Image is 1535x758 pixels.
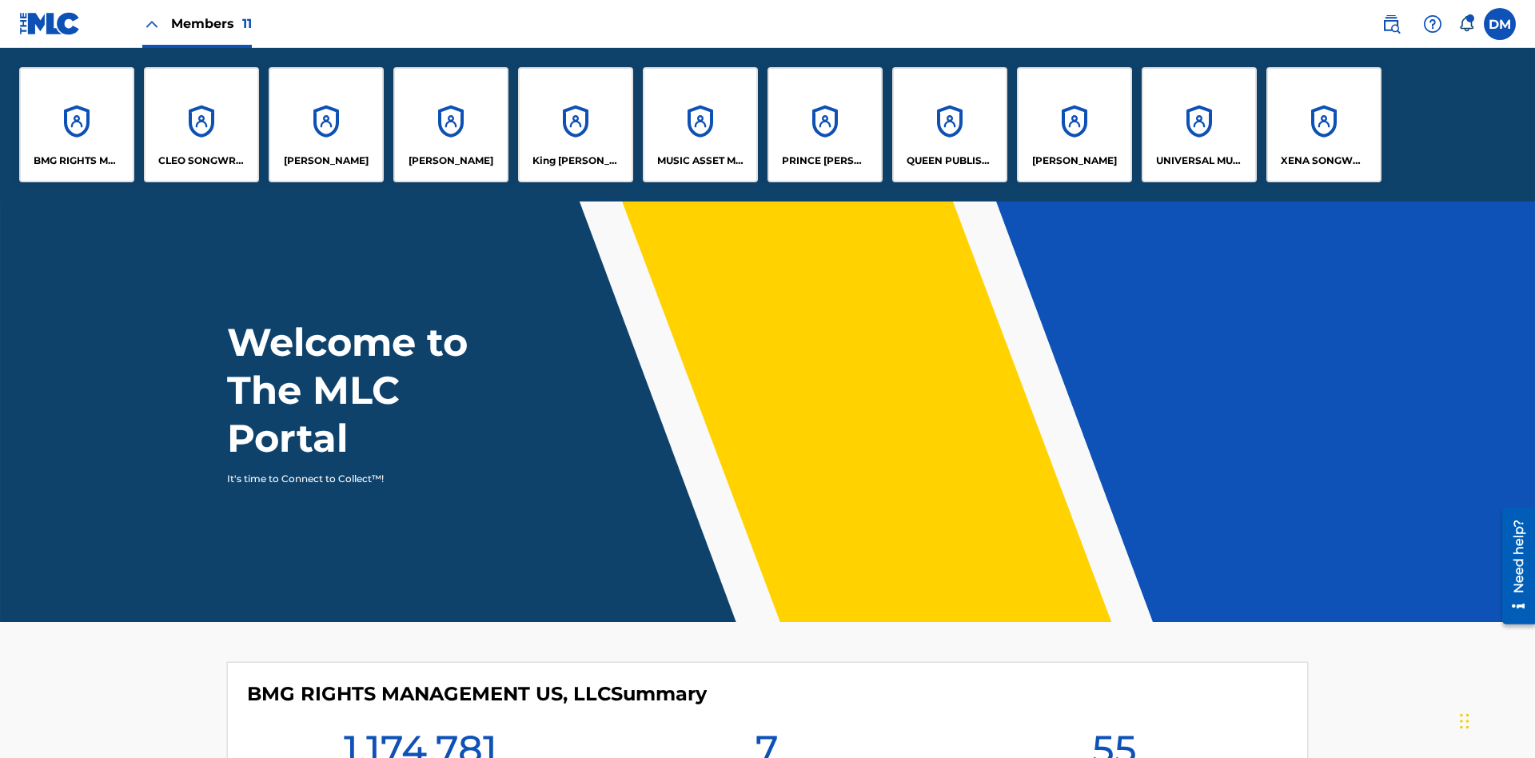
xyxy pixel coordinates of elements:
h1: Welcome to The MLC Portal [227,318,526,462]
p: EYAMA MCSINGER [409,154,493,168]
a: AccountsPRINCE [PERSON_NAME] [767,67,883,182]
div: Help [1417,8,1449,40]
a: AccountsUNIVERSAL MUSIC PUB GROUP [1142,67,1257,182]
a: AccountsKing [PERSON_NAME] [518,67,633,182]
div: User Menu [1484,8,1516,40]
p: UNIVERSAL MUSIC PUB GROUP [1156,154,1243,168]
iframe: Chat Widget [1455,681,1535,758]
div: Drag [1460,697,1469,745]
img: MLC Logo [19,12,81,35]
p: BMG RIGHTS MANAGEMENT US, LLC [34,154,121,168]
a: Accounts[PERSON_NAME] [1017,67,1132,182]
p: CLEO SONGWRITER [158,154,245,168]
img: search [1381,14,1401,34]
h4: BMG RIGHTS MANAGEMENT US, LLC [247,682,707,706]
p: MUSIC ASSET MANAGEMENT (MAM) [657,154,744,168]
a: AccountsBMG RIGHTS MANAGEMENT US, LLC [19,67,134,182]
div: Notifications [1458,16,1474,32]
p: ELVIS COSTELLO [284,154,369,168]
a: Public Search [1375,8,1407,40]
span: 11 [242,16,252,31]
p: PRINCE MCTESTERSON [782,154,869,168]
a: Accounts[PERSON_NAME] [269,67,384,182]
span: Members [171,14,252,33]
p: RONALD MCTESTERSON [1032,154,1117,168]
a: AccountsXENA SONGWRITER [1266,67,1381,182]
p: King McTesterson [532,154,620,168]
a: Accounts[PERSON_NAME] [393,67,508,182]
p: XENA SONGWRITER [1281,154,1368,168]
a: AccountsCLEO SONGWRITER [144,67,259,182]
p: QUEEN PUBLISHA [907,154,994,168]
img: Close [142,14,161,34]
p: It's time to Connect to Collect™! [227,472,504,486]
iframe: Resource Center [1490,501,1535,632]
a: AccountsMUSIC ASSET MANAGEMENT (MAM) [643,67,758,182]
img: help [1423,14,1442,34]
a: AccountsQUEEN PUBLISHA [892,67,1007,182]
